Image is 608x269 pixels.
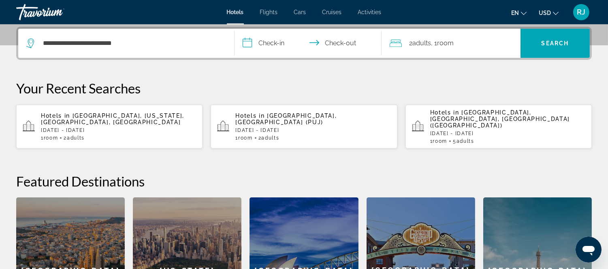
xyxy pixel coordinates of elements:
[67,135,85,141] span: Adults
[41,127,196,133] p: [DATE] - [DATE]
[44,135,58,141] span: Room
[238,135,253,141] span: Room
[41,112,70,119] span: Hotels in
[571,4,592,21] button: User Menu
[16,104,203,149] button: Hotels in [GEOGRAPHIC_DATA], [US_STATE], [GEOGRAPHIC_DATA], [GEOGRAPHIC_DATA][DATE] - [DATE]1Room...
[412,39,431,47] span: Adults
[576,237,602,263] iframe: Button to launch messaging window
[41,135,58,141] span: 1
[430,109,570,129] span: [GEOGRAPHIC_DATA], [GEOGRAPHIC_DATA], [GEOGRAPHIC_DATA] ([GEOGRAPHIC_DATA])
[511,7,527,19] button: Change language
[409,38,431,49] span: 2
[358,9,382,15] a: Activities
[405,104,592,149] button: Hotels in [GEOGRAPHIC_DATA], [GEOGRAPHIC_DATA], [GEOGRAPHIC_DATA] ([GEOGRAPHIC_DATA])[DATE] - [DA...
[437,39,454,47] span: Room
[16,2,97,23] a: Travorium
[431,38,454,49] span: , 1
[42,37,222,49] input: Search hotel destination
[294,9,306,15] a: Cars
[261,135,279,141] span: Adults
[430,109,459,116] span: Hotels in
[542,40,569,47] span: Search
[18,29,590,58] div: Search widget
[322,9,342,15] a: Cruises
[235,112,265,119] span: Hotels in
[235,112,337,125] span: [GEOGRAPHIC_DATA], [GEOGRAPHIC_DATA] (PUJ)
[16,173,592,189] h2: Featured Destinations
[16,80,592,96] p: Your Recent Searches
[430,131,585,136] p: [DATE] - [DATE]
[521,29,590,58] button: Search
[539,7,559,19] button: Change currency
[382,29,521,58] button: Travelers: 2 adults, 0 children
[539,10,551,16] span: USD
[577,8,586,16] span: RJ
[258,135,279,141] span: 2
[211,104,397,149] button: Hotels in [GEOGRAPHIC_DATA], [GEOGRAPHIC_DATA] (PUJ)[DATE] - [DATE]1Room2Adults
[41,112,184,125] span: [GEOGRAPHIC_DATA], [US_STATE], [GEOGRAPHIC_DATA], [GEOGRAPHIC_DATA]
[64,135,85,141] span: 2
[453,138,474,144] span: 5
[511,10,519,16] span: en
[227,9,244,15] a: Hotels
[235,135,252,141] span: 1
[260,9,278,15] a: Flights
[235,127,390,133] p: [DATE] - [DATE]
[457,138,474,144] span: Adults
[235,29,382,58] button: Select check in and out date
[433,138,447,144] span: Room
[430,138,447,144] span: 1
